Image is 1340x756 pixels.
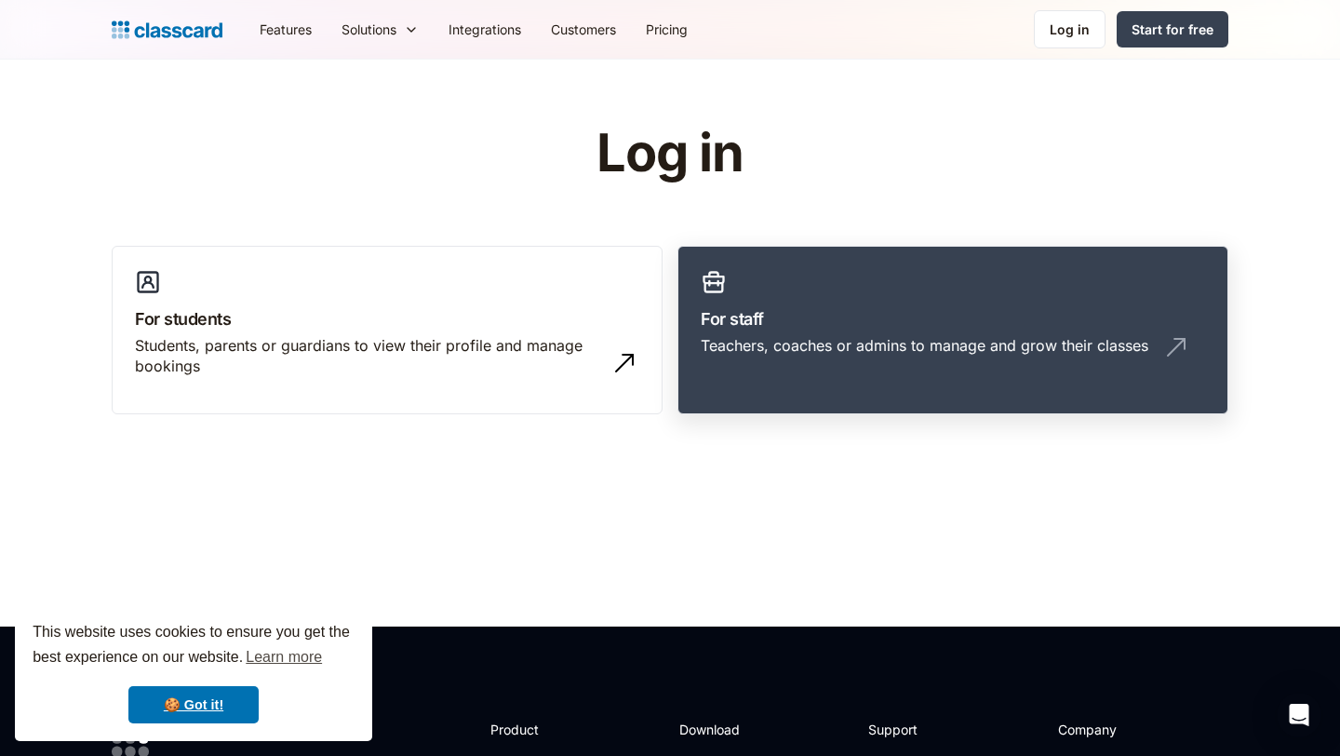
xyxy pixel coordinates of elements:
[1132,20,1213,39] div: Start for free
[701,306,1205,331] h3: For staff
[327,8,434,50] div: Solutions
[135,306,639,331] h3: For students
[245,8,327,50] a: Features
[128,686,259,723] a: dismiss cookie message
[33,621,355,671] span: This website uses cookies to ensure you get the best experience on our website.
[15,603,372,741] div: cookieconsent
[1117,11,1228,47] a: Start for free
[342,20,396,39] div: Solutions
[490,720,590,739] h2: Product
[112,246,663,415] a: For studentsStudents, parents or guardians to view their profile and manage bookings
[536,8,631,50] a: Customers
[375,125,966,182] h1: Log in
[1034,10,1105,48] a: Log in
[679,720,756,739] h2: Download
[1050,20,1090,39] div: Log in
[243,643,325,671] a: learn more about cookies
[868,720,944,739] h2: Support
[1277,693,1321,737] div: Open Intercom Messenger
[1058,720,1182,739] h2: Company
[701,335,1148,356] div: Teachers, coaches or admins to manage and grow their classes
[112,17,222,43] a: Logo
[677,246,1228,415] a: For staffTeachers, coaches or admins to manage and grow their classes
[135,335,602,377] div: Students, parents or guardians to view their profile and manage bookings
[434,8,536,50] a: Integrations
[631,8,703,50] a: Pricing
